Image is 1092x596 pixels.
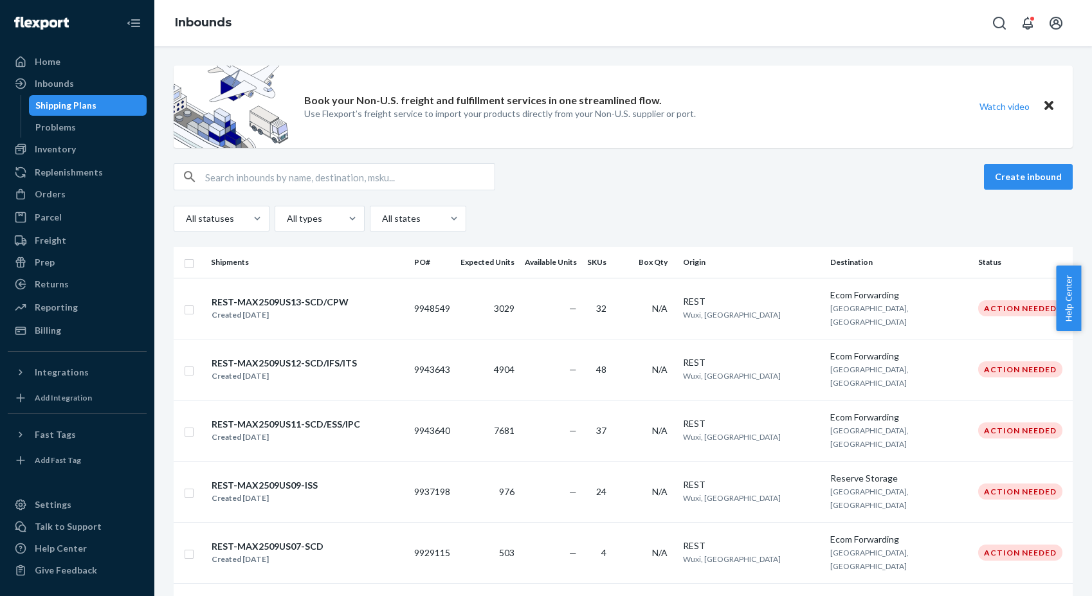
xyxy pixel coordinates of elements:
span: 976 [499,486,514,497]
span: 4 [601,547,606,558]
button: Open account menu [1043,10,1069,36]
span: [GEOGRAPHIC_DATA], [GEOGRAPHIC_DATA] [830,303,909,327]
div: Help Center [35,542,87,555]
input: Search inbounds by name, destination, msku... [205,164,495,190]
div: Ecom Forwarding [830,289,968,302]
div: Fast Tags [35,428,76,441]
div: Returns [35,278,69,291]
div: Action Needed [978,545,1062,561]
div: Prep [35,256,55,269]
input: All states [381,212,382,225]
button: Open Search Box [987,10,1012,36]
input: All types [286,212,287,225]
div: Reporting [35,301,78,314]
a: Prep [8,252,147,273]
th: Status [973,247,1073,278]
button: Give Feedback [8,560,147,581]
div: Integrations [35,366,89,379]
p: Use Flexport’s freight service to import your products directly from your Non-U.S. supplier or port. [304,107,696,120]
div: REST [683,356,821,369]
a: Reporting [8,297,147,318]
span: Wuxi, [GEOGRAPHIC_DATA] [683,554,781,564]
div: Reserve Storage [830,472,968,485]
a: Freight [8,230,147,251]
td: 9929115 [409,522,455,583]
div: Ecom Forwarding [830,411,968,424]
div: REST-MAX2509US13-SCD/CPW [212,296,349,309]
div: Home [35,55,60,68]
span: N/A [652,547,668,558]
a: Inventory [8,139,147,159]
div: Replenishments [35,166,103,179]
div: Freight [35,234,66,247]
a: Billing [8,320,147,341]
div: REST-MAX2509US11-SCD/ESS/IPC [212,418,360,431]
div: Give Feedback [35,564,97,577]
div: Inventory [35,143,76,156]
div: REST [683,417,821,430]
div: Orders [35,188,66,201]
div: Inbounds [35,77,74,90]
div: Ecom Forwarding [830,350,968,363]
span: — [569,364,577,375]
div: Created [DATE] [212,492,318,505]
th: SKUs [582,247,617,278]
div: Action Needed [978,300,1062,316]
span: N/A [652,303,668,314]
div: Shipping Plans [35,99,96,112]
span: Wuxi, [GEOGRAPHIC_DATA] [683,371,781,381]
span: — [569,486,577,497]
div: Add Integration [35,392,92,403]
ol: breadcrumbs [165,5,242,42]
div: REST [683,539,821,552]
button: Close [1041,97,1057,116]
span: 24 [596,486,606,497]
th: Box Qty [617,247,678,278]
input: All statuses [185,212,186,225]
a: Talk to Support [8,516,147,537]
a: Replenishments [8,162,147,183]
div: REST [683,478,821,491]
button: Close Navigation [121,10,147,36]
a: Home [8,51,147,72]
span: 32 [596,303,606,314]
a: Add Fast Tag [8,450,147,471]
span: Wuxi, [GEOGRAPHIC_DATA] [683,432,781,442]
span: — [569,425,577,436]
a: Parcel [8,207,147,228]
span: 3029 [494,303,514,314]
div: Created [DATE] [212,309,349,321]
div: Parcel [35,211,62,224]
div: Created [DATE] [212,370,357,383]
div: Settings [35,498,71,511]
span: [GEOGRAPHIC_DATA], [GEOGRAPHIC_DATA] [830,548,909,571]
div: Created [DATE] [212,431,360,444]
button: Help Center [1056,266,1081,331]
div: Action Needed [978,483,1062,500]
button: Open notifications [1015,10,1041,36]
span: — [569,303,577,314]
span: 503 [499,547,514,558]
button: Integrations [8,362,147,383]
span: Wuxi, [GEOGRAPHIC_DATA] [683,310,781,320]
span: 37 [596,425,606,436]
div: Add Fast Tag [35,455,81,465]
span: — [569,547,577,558]
span: N/A [652,425,668,436]
img: Flexport logo [14,17,69,30]
span: [GEOGRAPHIC_DATA], [GEOGRAPHIC_DATA] [830,487,909,510]
div: REST-MAX2509US07-SCD [212,540,323,553]
div: Billing [35,324,61,337]
th: PO# [409,247,455,278]
button: Create inbound [984,164,1073,190]
td: 9943643 [409,339,455,400]
th: Origin [678,247,826,278]
th: Available Units [520,247,582,278]
button: Fast Tags [8,424,147,445]
span: [GEOGRAPHIC_DATA], [GEOGRAPHIC_DATA] [830,365,909,388]
div: Created [DATE] [212,553,323,566]
a: Problems [29,117,147,138]
a: Orders [8,184,147,204]
span: Wuxi, [GEOGRAPHIC_DATA] [683,493,781,503]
